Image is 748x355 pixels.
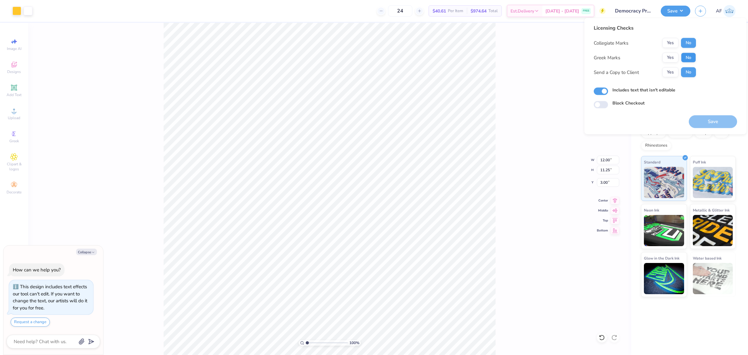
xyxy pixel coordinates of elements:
div: Greek Marks [594,54,620,61]
img: Water based Ink [693,263,733,294]
span: Top [597,218,608,223]
a: AF [716,5,736,17]
span: 100 % [349,340,359,346]
span: Bottom [597,228,608,233]
span: Metallic & Glitter Ink [693,207,730,213]
span: Upload [8,115,20,120]
span: [DATE] - [DATE] [545,8,579,14]
button: No [681,38,696,48]
span: Water based Ink [693,255,722,261]
span: Add Text [7,92,22,97]
img: Neon Ink [644,215,684,246]
span: Glow in the Dark Ink [644,255,679,261]
span: Total [488,8,498,14]
span: Per Item [448,8,463,14]
button: Yes [662,67,678,77]
button: Request a change [11,318,50,327]
label: Includes text that isn't editable [612,87,675,93]
button: No [681,53,696,63]
img: Ana Francesca Bustamante [723,5,736,17]
span: Greek [9,139,19,143]
img: Glow in the Dark Ink [644,263,684,294]
img: Metallic & Glitter Ink [693,215,733,246]
span: $40.61 [433,8,446,14]
button: Yes [662,38,678,48]
span: Puff Ink [693,159,706,165]
span: Standard [644,159,660,165]
div: How can we help you? [13,267,61,273]
div: Licensing Checks [594,24,696,32]
span: FREE [583,9,589,13]
input: Untitled Design [610,5,656,17]
div: Send a Copy to Client [594,69,639,76]
div: This design includes text effects our tool can't edit. If you want to change the text, our artist... [13,284,87,311]
label: Block Checkout [612,100,645,106]
span: Designs [7,69,21,74]
span: Decorate [7,190,22,195]
button: Collapse [76,249,97,255]
span: Image AI [7,46,22,51]
span: Middle [597,208,608,213]
span: $974.64 [471,8,487,14]
button: Yes [662,53,678,63]
input: – – [388,5,412,17]
button: Save [661,6,690,17]
span: Center [597,198,608,203]
span: Neon Ink [644,207,659,213]
span: Est. Delivery [511,8,534,14]
div: Collegiate Marks [594,39,628,46]
img: Puff Ink [693,167,733,198]
img: Standard [644,167,684,198]
span: Clipart & logos [3,162,25,172]
span: AF [716,7,722,15]
div: Rhinestones [641,141,671,150]
button: No [681,67,696,77]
